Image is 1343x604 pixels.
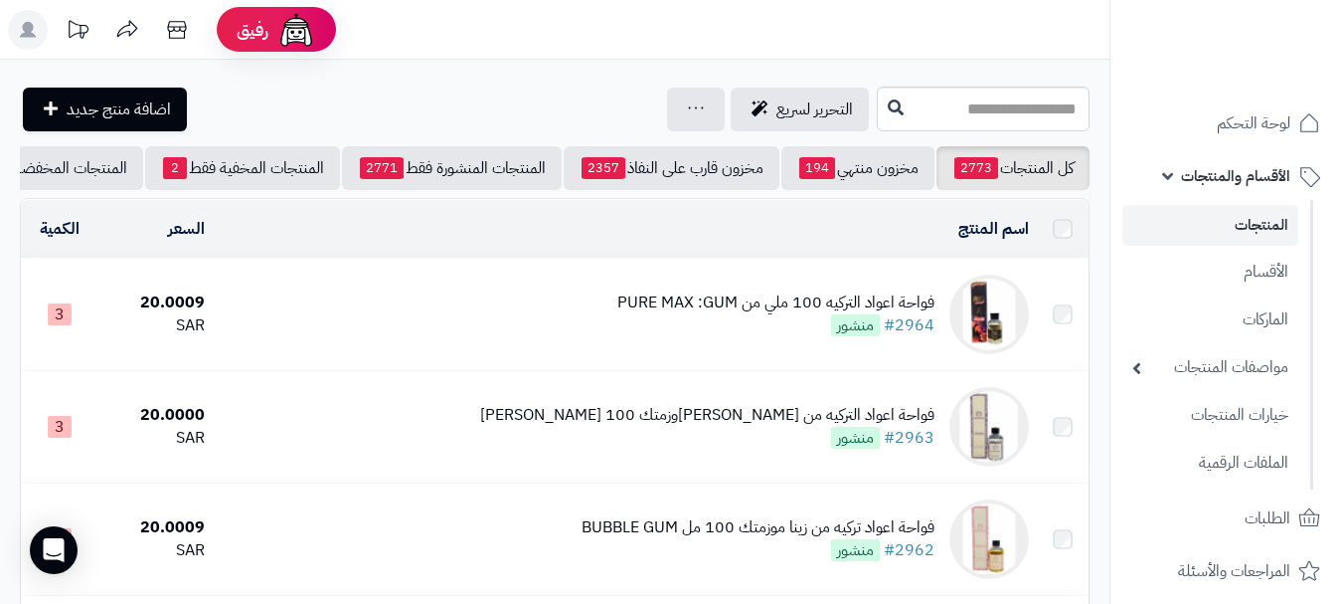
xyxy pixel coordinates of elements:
a: تحديثات المنصة [53,10,102,55]
div: SAR [107,539,205,562]
img: فواحة اعواد التركيه من زينا كوزمتك 100 ملي LAVENDER [949,387,1029,467]
span: 2771 [360,157,404,179]
a: #2963 [884,426,934,450]
div: Open Intercom Messenger [30,526,78,574]
span: 3 [48,416,72,438]
span: التحرير لسريع [776,98,853,121]
a: الماركات [1122,299,1298,341]
span: منشور [831,427,880,449]
span: اضافة منتج جديد [67,98,171,121]
span: منشور [831,539,880,561]
div: 20.0009 [107,516,205,539]
a: السعر [168,217,205,241]
a: #2964 [884,313,934,337]
a: المنتجات المنشورة فقط2771 [342,146,562,190]
a: مخزون قارب على النفاذ2357 [564,146,779,190]
div: 20.0009 [107,292,205,314]
img: logo-2.png [1208,56,1324,98]
div: فواحة اعواد تركيه من زينا موزمتك 100 مل BUBBLE GUM [582,516,934,539]
span: 2357 [582,157,625,179]
span: لوحة التحكم [1217,109,1290,137]
img: فواحة اعواد تركيه من زينا موزمتك 100 مل BUBBLE GUM [949,500,1029,579]
a: المنتجات المخفية فقط2 [145,146,340,190]
a: كل المنتجات2773 [936,146,1090,190]
span: 3 [48,303,72,325]
div: 20.0000 [107,404,205,427]
span: الأقسام والمنتجات [1181,162,1290,190]
a: الأقسام [1122,251,1298,294]
a: التحرير لسريع [731,88,869,131]
a: خيارات المنتجات [1122,394,1298,437]
a: اضافة منتج جديد [23,88,187,131]
a: اسم المنتج [958,217,1029,241]
span: منشور [831,314,880,336]
span: 2 [163,157,187,179]
a: الكمية [40,217,80,241]
span: 194 [799,157,835,179]
a: الملفات الرقمية [1122,442,1298,485]
a: لوحة التحكم [1122,100,1331,147]
a: مواصفات المنتجات [1122,346,1298,389]
div: SAR [107,314,205,337]
span: الطلبات [1245,504,1290,532]
img: ai-face.png [276,10,316,50]
a: #2962 [884,538,934,562]
a: مخزون منتهي194 [781,146,934,190]
span: المراجعات والأسئلة [1178,557,1290,585]
a: المراجعات والأسئلة [1122,547,1331,595]
span: 2773 [954,157,998,179]
span: رفيق [237,18,268,42]
a: المنتجات [1122,205,1298,246]
div: فواحة اعواد التركيه من [PERSON_NAME]وزمتك 100 [PERSON_NAME] [480,404,934,427]
div: فواحة اعواد التركيه 100 ملي من PURE MAX :GUM [617,292,934,314]
img: فواحة اعواد التركيه 100 ملي من PURE MAX :GUM [949,275,1029,354]
a: الطلبات [1122,495,1331,542]
div: SAR [107,427,205,450]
